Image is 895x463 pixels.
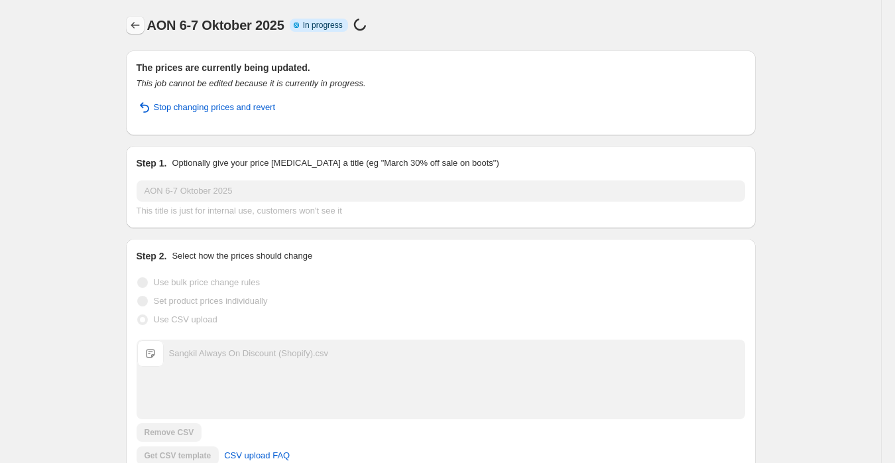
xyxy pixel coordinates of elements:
[154,296,268,306] span: Set product prices individually
[303,20,343,31] span: In progress
[137,180,745,202] input: 30% off holiday sale
[137,61,745,74] h2: The prices are currently being updated.
[137,78,366,88] i: This job cannot be edited because it is currently in progress.
[137,206,342,216] span: This title is just for internal use, customers won't see it
[154,101,276,114] span: Stop changing prices and revert
[137,157,167,170] h2: Step 1.
[154,314,217,324] span: Use CSV upload
[172,157,499,170] p: Optionally give your price [MEDICAL_DATA] a title (eg "March 30% off sale on boots")
[126,16,145,34] button: Price change jobs
[137,249,167,263] h2: Step 2.
[147,18,284,33] span: AON 6-7 Oktober 2025
[224,449,290,462] span: CSV upload FAQ
[172,249,312,263] p: Select how the prices should change
[169,347,329,360] div: Sangkil Always On Discount (Shopify).csv
[129,97,284,118] button: Stop changing prices and revert
[154,277,260,287] span: Use bulk price change rules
